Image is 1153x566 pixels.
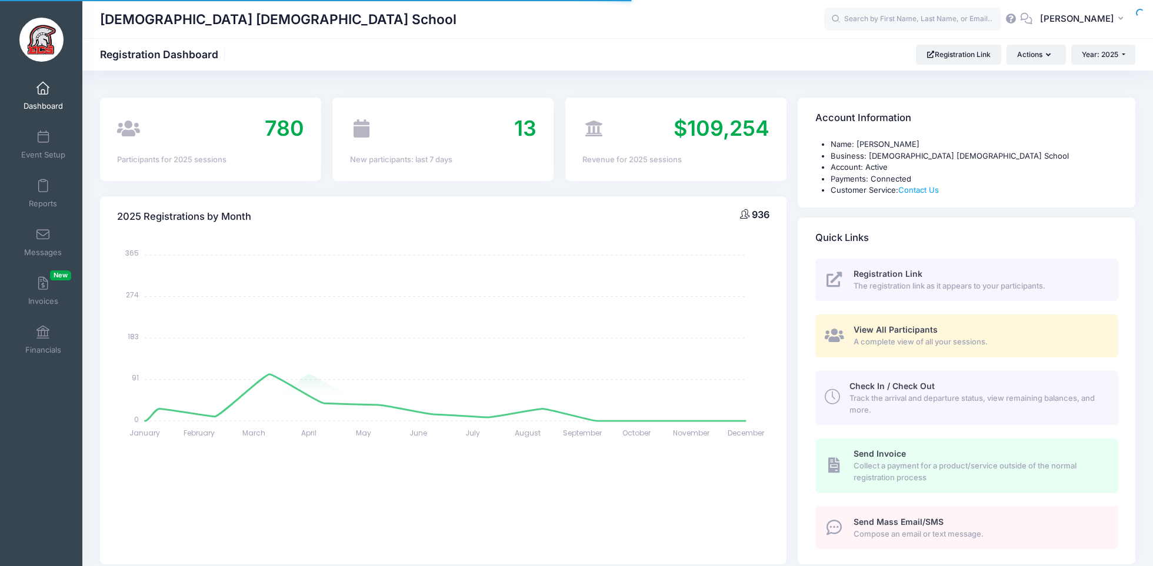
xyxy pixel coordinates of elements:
[854,528,1105,540] span: Compose an email or text message.
[243,428,266,438] tspan: March
[350,154,536,166] div: New participants: last 7 days
[15,124,71,165] a: Event Setup
[752,209,769,220] span: 936
[815,259,1118,302] a: Registration Link The registration link as it appears to your participants.
[125,248,139,258] tspan: 365
[831,162,1118,173] li: Account: Active
[129,428,160,438] tspan: January
[132,373,139,383] tspan: 91
[117,200,251,233] h4: 2025 Registrations by Month
[854,460,1105,483] span: Collect a payment for a product/service outside of the normal registration process
[854,269,922,279] span: Registration Link
[265,115,304,141] span: 780
[849,393,1105,416] span: Track the arrival and departure status, view remaining balances, and more.
[1040,12,1114,25] span: [PERSON_NAME]
[623,428,652,438] tspan: October
[582,154,769,166] div: Revenue for 2025 sessions
[15,75,71,116] a: Dashboard
[831,150,1118,162] li: Business: [DEMOGRAPHIC_DATA] [DEMOGRAPHIC_DATA] School
[1071,45,1135,65] button: Year: 2025
[126,290,139,300] tspan: 274
[19,18,64,62] img: Evangelical Christian School
[854,336,1105,348] span: A complete view of all your sessions.
[134,414,139,424] tspan: 0
[128,331,139,341] tspan: 183
[24,101,63,111] span: Dashboard
[100,48,228,61] h1: Registration Dashboard
[356,428,371,438] tspan: May
[849,381,935,391] span: Check In / Check Out
[815,438,1118,493] a: Send Invoice Collect a payment for a product/service outside of the normal registration process
[815,506,1118,549] a: Send Mass Email/SMS Compose an email or text message.
[728,428,765,438] tspan: December
[514,115,536,141] span: 13
[1007,45,1065,65] button: Actions
[409,428,427,438] tspan: June
[815,102,911,135] h4: Account Information
[515,428,541,438] tspan: August
[24,247,62,257] span: Messages
[29,199,57,209] span: Reports
[854,280,1105,292] span: The registration link as it appears to your participants.
[21,150,65,160] span: Event Setup
[117,154,304,166] div: Participants for 2025 sessions
[674,428,711,438] tspan: November
[854,324,938,334] span: View All Participants
[15,270,71,312] a: InvoicesNew
[815,371,1118,425] a: Check In / Check Out Track the arrival and departure status, view remaining balances, and more.
[100,6,456,33] h1: [DEMOGRAPHIC_DATA] [DEMOGRAPHIC_DATA] School
[465,428,480,438] tspan: July
[563,428,602,438] tspan: September
[854,448,906,458] span: Send Invoice
[301,428,316,438] tspan: April
[831,173,1118,185] li: Payments: Connected
[28,296,58,306] span: Invoices
[15,173,71,214] a: Reports
[15,222,71,263] a: Messages
[674,115,769,141] span: $109,254
[1082,50,1118,59] span: Year: 2025
[25,345,61,355] span: Financials
[854,517,944,527] span: Send Mass Email/SMS
[831,185,1118,196] li: Customer Service:
[815,221,869,254] h4: Quick Links
[815,314,1118,357] a: View All Participants A complete view of all your sessions.
[824,8,1001,31] input: Search by First Name, Last Name, or Email...
[1032,6,1135,33] button: [PERSON_NAME]
[184,428,215,438] tspan: February
[50,270,71,280] span: New
[15,319,71,360] a: Financials
[916,45,1001,65] a: Registration Link
[898,185,939,195] a: Contact Us
[831,139,1118,150] li: Name: [PERSON_NAME]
